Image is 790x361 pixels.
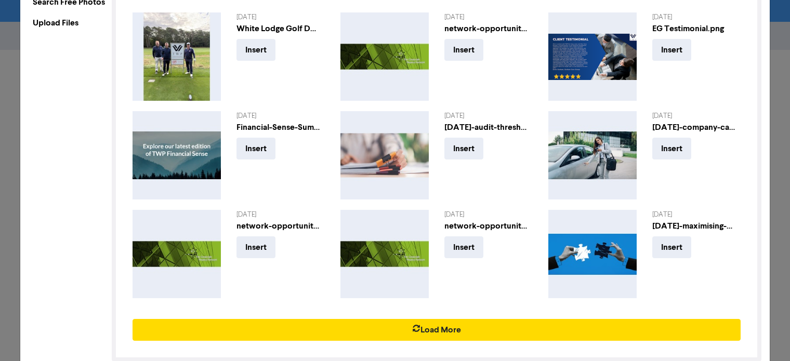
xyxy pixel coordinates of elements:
button: Insert [444,39,483,61]
button: Insert [652,138,691,159]
div: [DATE] [444,210,533,220]
div: [DATE] [236,12,325,22]
button: Load More [133,319,741,341]
div: Upload Files [29,12,112,33]
iframe: Chat Widget [738,311,790,361]
div: jul25-audit-thresholds-eshot.jpg [444,121,528,133]
div: feb25-maximising-your-business-valuation-eshot.jpg [652,220,735,232]
div: network-opportunities-header-3.jpg [444,22,528,35]
button: Insert [236,39,275,61]
div: [DATE] [652,111,741,121]
div: White Lodge Golf Day.jpg [236,22,320,35]
button: Insert [444,138,483,159]
div: [DATE] [652,12,741,22]
button: Insert [236,236,275,258]
div: network-opportunities-header-3.jpg [444,220,528,232]
div: network-opportunities-header-3.jpg [236,220,320,232]
div: [DATE] [652,210,741,220]
div: [DATE] [444,111,533,121]
button: Insert [652,236,691,258]
div: [DATE] [236,111,325,121]
div: [DATE] [236,210,325,220]
div: EG Testimonial.png [652,22,735,35]
div: Financial-Sense-Summer-2024-eshot.jpg [236,121,320,133]
div: Jul25-company-cars-eshot.jpg [652,121,735,133]
button: Insert [236,138,275,159]
button: Insert [444,236,483,258]
button: Insert [652,39,691,61]
div: [DATE] [444,12,533,22]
